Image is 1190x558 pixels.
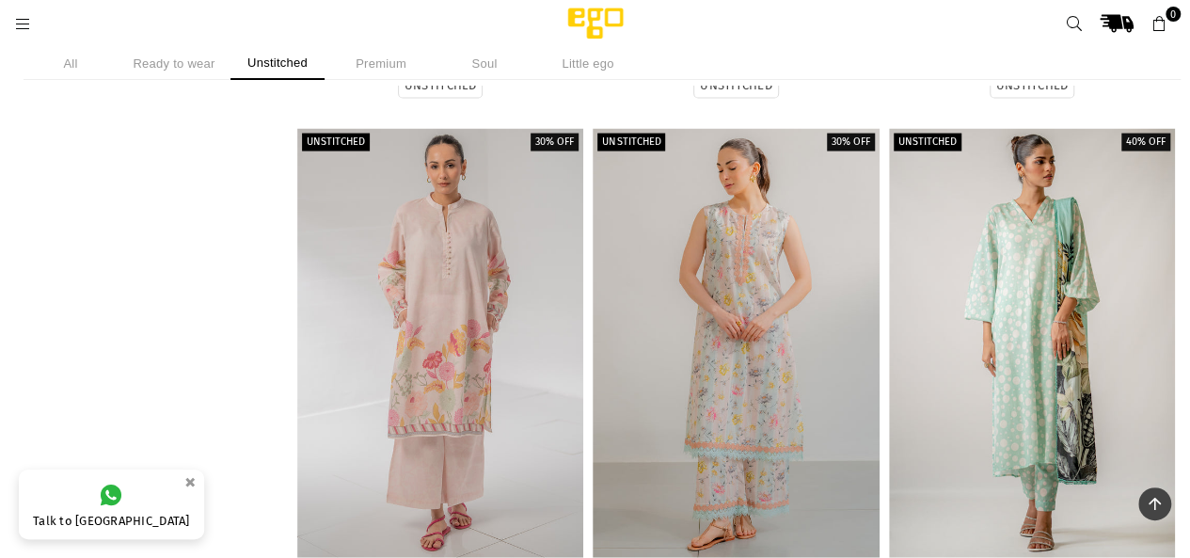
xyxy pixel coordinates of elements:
[996,78,1069,94] label: UNSTITCHED
[19,470,204,539] a: Talk to [GEOGRAPHIC_DATA]
[516,5,675,42] img: Ego
[6,16,40,30] a: Menu
[541,47,635,80] li: Little ego
[297,129,583,558] a: Lullaby 2 Piece
[700,78,772,94] label: UNSTITCHED
[405,78,477,94] label: UNSTITCHED
[230,47,325,80] li: Unstitched
[531,134,579,151] label: 30% off
[127,47,221,80] li: Ready to wear
[827,134,875,151] label: 30% off
[1057,7,1091,40] a: Search
[1142,7,1176,40] a: 0
[597,134,665,151] label: Unstitched
[593,129,879,558] a: Bonita 2 Piece
[889,129,1175,558] a: Spheres 3 piece
[334,47,428,80] li: Premium
[437,47,532,80] li: Soul
[179,467,201,498] button: ×
[894,134,961,151] label: Unstitched
[24,47,118,80] li: All
[1121,134,1170,151] label: 40% off
[1166,7,1181,22] span: 0
[302,134,370,151] label: Unstitched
